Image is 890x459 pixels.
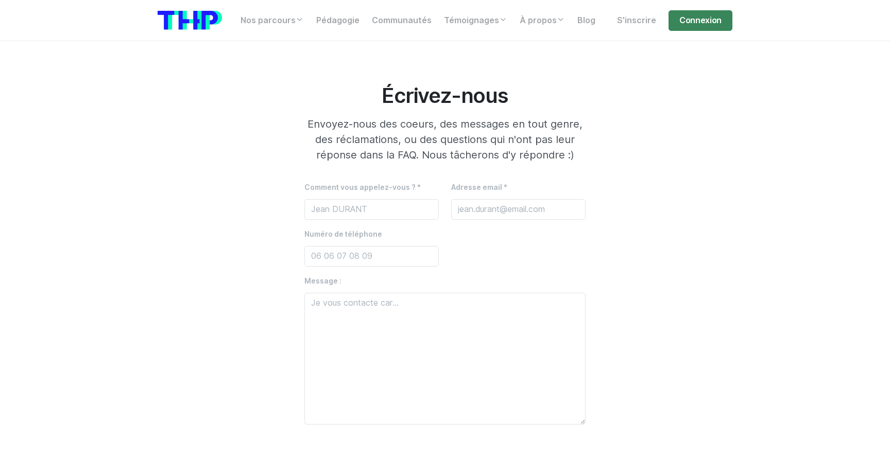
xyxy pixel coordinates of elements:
a: Pédagogie [310,10,366,31]
a: Nos parcours [234,10,310,31]
a: Blog [571,10,602,31]
img: logo [158,11,222,30]
label: Adresse email * [451,182,507,193]
label: Numéro de téléphone [304,229,382,240]
input: 06 06 07 08 09 [304,246,439,267]
a: À propos [514,10,571,31]
p: Envoyez-nous des coeurs, des messages en tout genre, des réclamations, ou des questions qui n'ont... [304,116,586,163]
a: Connexion [669,10,732,31]
input: jean.durant@email.com [451,199,586,220]
a: S'inscrire [611,10,662,31]
a: Communautés [366,10,438,31]
label: Message : [304,276,341,287]
h2: Écrivez-nous [304,83,586,108]
input: Jean DURANT [304,199,439,220]
label: Comment vous appelez-vous ? * [304,182,421,193]
a: Témoignages [438,10,514,31]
